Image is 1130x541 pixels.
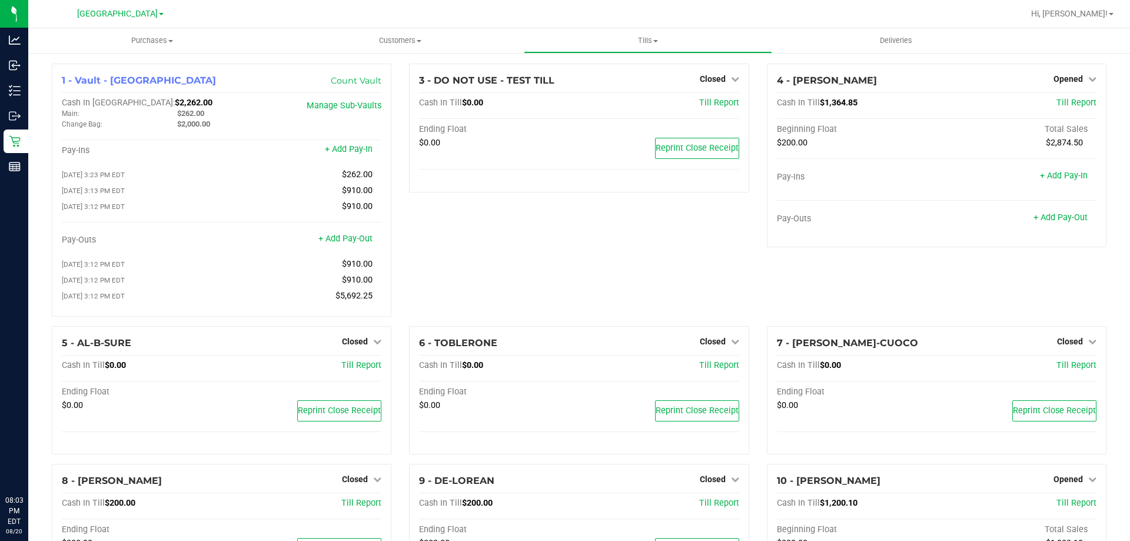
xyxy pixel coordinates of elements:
span: [DATE] 3:12 PM EDT [62,292,125,300]
span: 4 - [PERSON_NAME] [777,75,877,86]
inline-svg: Reports [9,161,21,172]
inline-svg: Inventory [9,85,21,97]
a: + Add Pay-Out [318,234,373,244]
span: $910.00 [342,259,373,269]
span: 7 - [PERSON_NAME]-CUOCO [777,337,918,349]
a: + Add Pay-Out [1033,213,1088,223]
span: $2,874.50 [1046,138,1083,148]
a: Till Report [1056,498,1096,508]
span: $200.00 [777,138,807,148]
span: Cash In Till [419,360,462,370]
span: Closed [342,474,368,484]
span: $0.00 [419,400,440,410]
a: + Add Pay-In [325,144,373,154]
span: Cash In Till [777,360,820,370]
span: Opened [1053,474,1083,484]
span: Closed [700,474,726,484]
span: Closed [342,337,368,346]
inline-svg: Inbound [9,59,21,71]
span: 6 - TOBLERONE [419,337,497,349]
span: $910.00 [342,275,373,285]
span: $200.00 [462,498,493,508]
span: $2,000.00 [177,120,210,128]
a: Till Report [699,360,739,370]
span: $0.00 [462,360,483,370]
span: 1 - Vault - [GEOGRAPHIC_DATA] [62,75,216,86]
span: [DATE] 3:13 PM EDT [62,187,125,195]
a: Till Report [699,498,739,508]
span: $0.00 [777,400,798,410]
span: $0.00 [62,400,83,410]
a: Deliveries [772,28,1020,53]
inline-svg: Retail [9,135,21,147]
span: $200.00 [105,498,135,508]
div: Beginning Float [777,124,937,135]
div: Total Sales [936,525,1096,535]
span: 8 - [PERSON_NAME] [62,475,162,486]
div: Pay-Ins [62,145,222,156]
span: Change Bag: [62,120,102,128]
span: $0.00 [462,98,483,108]
span: Cash In Till [419,498,462,508]
span: 10 - [PERSON_NAME] [777,475,880,486]
span: $262.00 [177,109,204,118]
a: Manage Sub-Vaults [307,101,381,111]
span: Reprint Close Receipt [1013,406,1096,416]
span: Cash In Till [62,498,105,508]
button: Reprint Close Receipt [655,400,739,421]
span: Cash In Till [62,360,105,370]
button: Reprint Close Receipt [655,138,739,159]
a: Purchases [28,28,276,53]
span: Closed [1057,337,1083,346]
div: Ending Float [419,124,579,135]
div: Total Sales [936,124,1096,135]
span: Reprint Close Receipt [298,406,381,416]
span: Tills [524,35,771,46]
span: $0.00 [105,360,126,370]
div: Pay-Ins [777,172,937,182]
button: Reprint Close Receipt [297,400,381,421]
span: Reprint Close Receipt [656,143,739,153]
span: $910.00 [342,185,373,195]
span: 5 - AL-B-SURE [62,337,131,349]
a: Till Report [699,98,739,108]
button: Reprint Close Receipt [1012,400,1096,421]
iframe: Resource center [12,447,47,482]
span: 3 - DO NOT USE - TEST TILL [419,75,554,86]
span: Purchases [28,35,276,46]
span: Hi, [PERSON_NAME]! [1031,9,1108,18]
div: Ending Float [62,525,222,535]
span: Closed [700,337,726,346]
span: Cash In Till [777,498,820,508]
span: Deliveries [864,35,928,46]
div: Ending Float [777,387,937,397]
span: $262.00 [342,170,373,180]
a: Till Report [341,498,381,508]
p: 08/20 [5,527,23,536]
a: + Add Pay-In [1040,171,1088,181]
span: $1,200.10 [820,498,858,508]
span: Cash In Till [419,98,462,108]
p: 08:03 PM EDT [5,495,23,527]
inline-svg: Analytics [9,34,21,46]
inline-svg: Outbound [9,110,21,122]
span: [GEOGRAPHIC_DATA] [77,9,158,19]
span: [DATE] 3:23 PM EDT [62,171,125,179]
div: Beginning Float [777,525,937,535]
span: Closed [700,74,726,84]
a: Tills [524,28,772,53]
span: Opened [1053,74,1083,84]
a: Till Report [1056,360,1096,370]
div: Ending Float [419,387,579,397]
div: Ending Float [419,525,579,535]
span: $0.00 [419,138,440,148]
span: [DATE] 3:12 PM EDT [62,260,125,268]
a: Count Vault [331,75,381,86]
a: Till Report [1056,98,1096,108]
span: Cash In [GEOGRAPHIC_DATA]: [62,98,175,108]
a: Till Report [341,360,381,370]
